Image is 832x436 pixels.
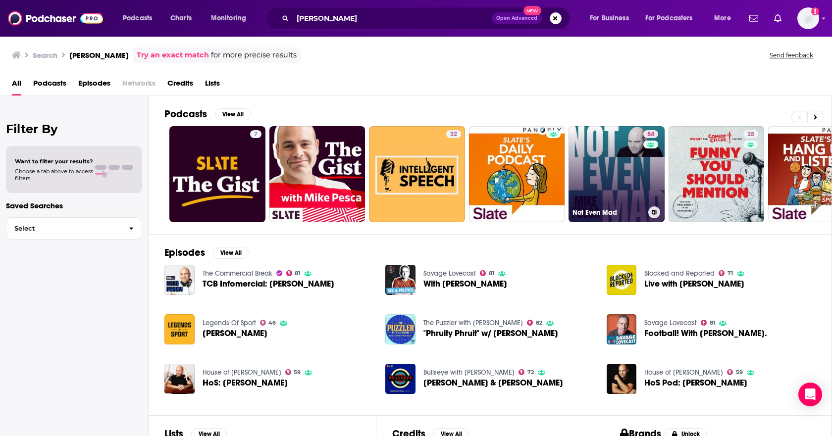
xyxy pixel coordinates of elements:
[701,320,715,326] a: 81
[719,270,733,276] a: 71
[164,364,195,394] img: HoS: Mike Pesca
[607,314,637,344] a: Football! With Mike Pesca.
[116,10,165,26] button: open menu
[527,370,534,375] span: 72
[203,368,281,377] a: House of Strauss
[211,11,246,25] span: Monitoring
[260,320,276,326] a: 46
[204,10,259,26] button: open menu
[203,319,256,327] a: Legends Of Sport
[644,379,747,387] a: HoS Pod: Mike Pesca
[78,75,110,96] a: Episodes
[770,10,785,27] a: Show notifications dropdown
[450,130,457,140] span: 32
[8,9,103,28] img: Podchaser - Follow, Share and Rate Podcasts
[294,370,301,375] span: 59
[644,280,744,288] span: Live with [PERSON_NAME]
[644,280,744,288] a: Live with Mike Pesca
[569,126,665,222] a: 54Not Even Mad
[423,379,563,387] span: [PERSON_NAME] & [PERSON_NAME]
[164,108,207,120] h2: Podcasts
[644,329,767,338] a: Football! With Mike Pesca.
[385,314,416,344] a: "Phruity Phruit" w/ Mike Pesca
[167,75,193,96] a: Credits
[736,370,743,375] span: 59
[122,75,156,96] span: Networks
[743,130,758,138] a: 28
[710,321,715,325] span: 81
[203,280,334,288] a: TCB Infomercial: Mike Pesca
[798,383,822,406] div: Open Intercom Messenger
[6,217,142,240] button: Select
[164,265,195,295] a: TCB Infomercial: Mike Pesca
[644,329,767,338] span: Football! With [PERSON_NAME].
[496,16,537,21] span: Open Advanced
[583,10,641,26] button: open menu
[6,122,142,136] h2: Filter By
[6,201,142,210] p: Saved Searches
[203,379,288,387] a: HoS: Mike Pesca
[423,329,558,338] span: "Phruity Phruit" w/ [PERSON_NAME]
[275,7,579,30] div: Search podcasts, credits, & more...
[669,126,765,222] a: 28
[727,369,743,375] a: 59
[123,11,152,25] span: Podcasts
[747,130,754,140] span: 28
[446,130,461,138] a: 32
[797,7,819,29] img: User Profile
[423,319,523,327] a: The Puzzler with A.J. Jacobs
[15,158,93,165] span: Want to filter your results?
[590,11,629,25] span: For Business
[607,265,637,295] a: Live with Mike Pesca
[203,379,288,387] span: HoS: [PERSON_NAME]
[572,208,644,217] h3: Not Even Mad
[607,364,637,394] img: HoS Pod: Mike Pesca
[254,130,258,140] span: 7
[369,126,465,222] a: 32
[767,51,816,59] button: Send feedback
[164,108,251,120] a: PodcastsView All
[797,7,819,29] button: Show profile menu
[811,7,819,15] svg: Add a profile image
[15,168,93,182] span: Choose a tab above to access filters.
[492,12,542,24] button: Open AdvancedNew
[423,379,563,387] a: W Kamau Bell & Mike Pesca
[639,10,707,26] button: open menu
[295,271,300,276] span: 81
[213,247,249,259] button: View All
[423,280,507,288] span: With [PERSON_NAME]
[205,75,220,96] span: Lists
[647,130,654,140] span: 54
[293,10,492,26] input: Search podcasts, credits, & more...
[137,49,209,61] a: Try an exact match
[170,11,192,25] span: Charts
[423,329,558,338] a: "Phruity Phruit" w/ Mike Pesca
[164,246,205,259] h2: Episodes
[33,75,66,96] span: Podcasts
[728,271,733,276] span: 71
[203,329,267,338] a: Mike Pesca
[385,364,416,394] img: W Kamau Bell & Mike Pesca
[33,50,57,60] h3: Search
[286,270,301,276] a: 81
[69,50,129,60] h3: [PERSON_NAME]
[645,11,693,25] span: For Podcasters
[644,269,715,278] a: Blocked and Reported
[215,108,251,120] button: View All
[250,130,261,138] a: 7
[211,49,297,61] span: for more precise results
[385,265,416,295] img: With Mike Pesca
[527,320,542,326] a: 82
[164,10,198,26] a: Charts
[423,368,515,377] a: Bullseye with Jesse Thorn
[536,321,542,325] span: 82
[164,314,195,344] img: Mike Pesca
[6,225,121,232] span: Select
[644,379,747,387] span: HoS Pod: [PERSON_NAME]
